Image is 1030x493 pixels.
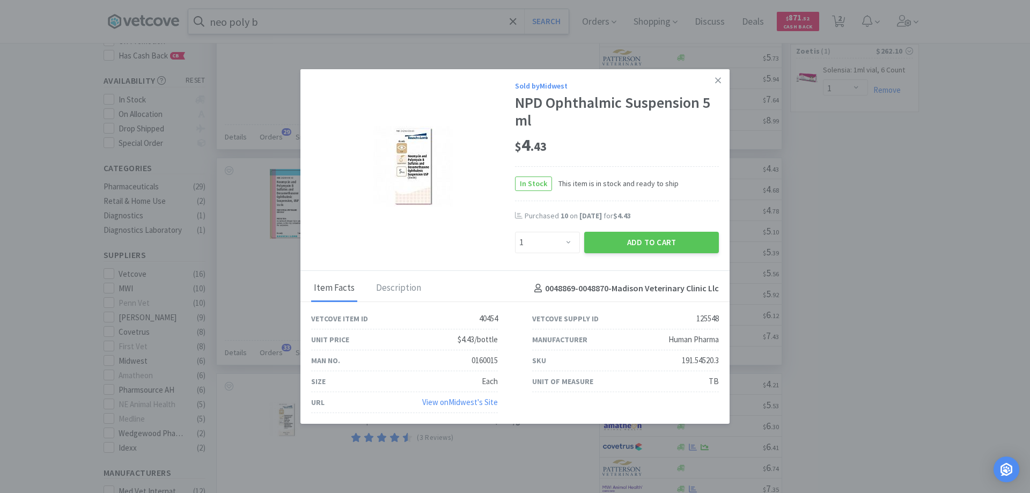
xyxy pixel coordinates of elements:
button: Add to Cart [584,232,719,253]
div: Vetcove Supply ID [532,313,599,325]
div: Sold by Midwest [515,80,719,92]
a: View onMidwest's Site [422,397,498,407]
span: . 43 [531,139,547,154]
span: $4.43 [613,211,631,220]
span: [DATE] [579,211,602,220]
span: In Stock [516,177,551,190]
div: NPD Ophthalmic Suspension 5 ml [515,94,719,130]
div: Vetcove Item ID [311,313,368,325]
div: Open Intercom Messenger [994,457,1019,482]
span: 10 [561,211,568,220]
div: 0160015 [472,354,498,367]
div: TB [709,375,719,388]
div: URL [311,396,325,408]
div: Unit of Measure [532,376,593,387]
div: Item Facts [311,275,357,302]
span: This item is in stock and ready to ship [552,178,679,189]
div: Human Pharma [668,333,719,346]
div: Size [311,376,326,387]
div: 40454 [479,312,498,325]
div: Manufacturer [532,334,587,345]
div: 125548 [696,312,719,325]
span: 4 [515,134,547,156]
div: Unit Price [311,334,349,345]
div: $4.43/bottle [458,333,498,346]
img: 610e0c429f784d1da928690346f419c8_125548.jpeg [373,126,453,207]
div: 191.54520.3 [682,354,719,367]
div: Man No. [311,355,340,366]
span: $ [515,139,521,154]
div: SKU [532,355,546,366]
div: Description [373,275,424,302]
div: Each [482,375,498,388]
div: Purchased on for [525,211,719,222]
h4: 0048869-0048870 - Madison Veterinary Clinic Llc [530,282,719,296]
